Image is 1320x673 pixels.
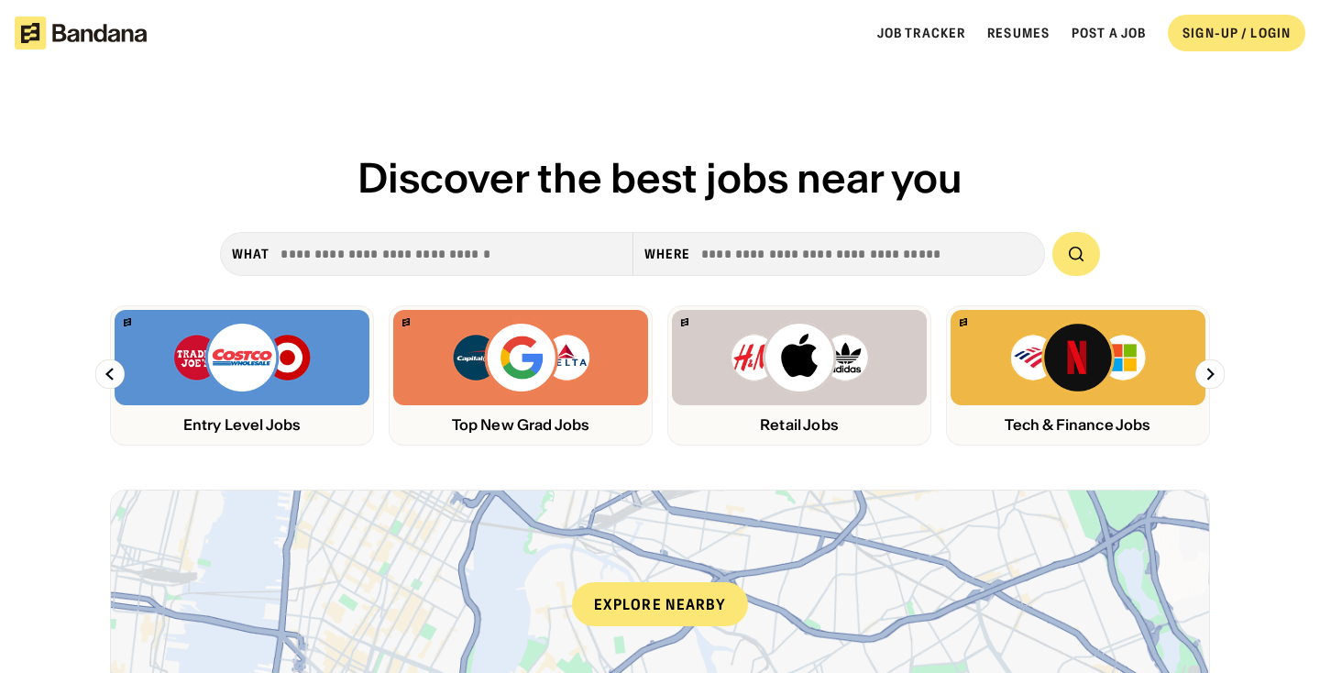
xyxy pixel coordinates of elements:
[1072,25,1146,41] a: Post a job
[110,305,374,446] a: Bandana logoTrader Joe’s, Costco, Target logosEntry Level Jobs
[115,416,369,434] div: Entry Level Jobs
[15,17,147,50] img: Bandana logotype
[402,318,410,326] img: Bandana logo
[393,416,648,434] div: Top New Grad Jobs
[672,416,927,434] div: Retail Jobs
[95,359,125,389] img: Left Arrow
[357,152,962,204] span: Discover the best jobs near you
[1182,25,1291,41] div: SIGN-UP / LOGIN
[987,25,1050,41] a: Resumes
[1009,321,1148,394] img: Bank of America, Netflix, Microsoft logos
[946,305,1210,446] a: Bandana logoBank of America, Netflix, Microsoft logosTech & Finance Jobs
[644,246,691,262] div: Where
[172,321,312,394] img: Trader Joe’s, Costco, Target logos
[667,305,931,446] a: Bandana logoH&M, Apply, Adidas logosRetail Jobs
[451,321,590,394] img: Capital One, Google, Delta logos
[1195,359,1225,389] img: Right Arrow
[951,416,1205,434] div: Tech & Finance Jobs
[877,25,965,41] a: Job Tracker
[730,321,869,394] img: H&M, Apply, Adidas logos
[572,582,748,626] div: Explore nearby
[681,318,688,326] img: Bandana logo
[124,318,131,326] img: Bandana logo
[960,318,967,326] img: Bandana logo
[232,246,269,262] div: what
[389,305,653,446] a: Bandana logoCapital One, Google, Delta logosTop New Grad Jobs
